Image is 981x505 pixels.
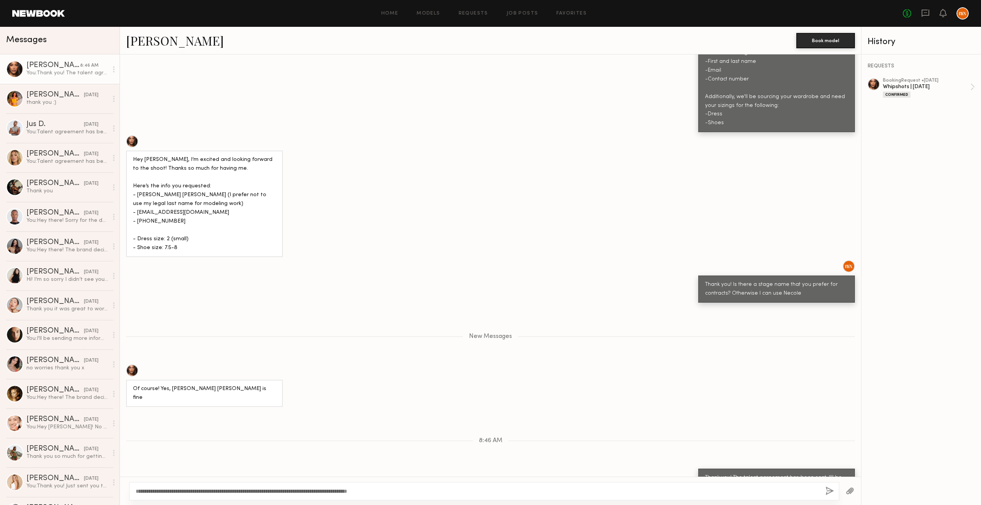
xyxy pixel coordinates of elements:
[883,83,970,90] div: Whipshots | [DATE]
[26,416,84,423] div: [PERSON_NAME]
[26,268,84,276] div: [PERSON_NAME]
[796,37,855,43] a: Book model
[84,92,98,99] div: [DATE]
[26,62,80,69] div: [PERSON_NAME]
[26,453,108,460] div: Thank you so much for getting back to me!
[883,78,970,83] div: booking Request • [DATE]
[26,69,108,77] div: You: Thank you! The talent agreement has been sent. I'll be following up later in the week with m...
[469,333,512,340] span: New Messages
[26,128,108,136] div: You: Talent agreement has been sent! Looking forward to working together.
[26,364,108,372] div: no worries thank you x
[133,385,276,402] div: Of course! Yes, [PERSON_NAME] [PERSON_NAME] is fine
[883,92,910,98] div: Confirmed
[26,158,108,165] div: You: Talent agreement has been sent! Looking forward to working together.
[26,445,84,453] div: [PERSON_NAME]
[26,246,108,254] div: You: Hey there! The brand decided to move forward with a different model, but we will keep you on...
[84,387,98,394] div: [DATE]
[84,357,98,364] div: [DATE]
[26,335,108,342] div: You: I'll be sending more information [DATE]. Have a great rest of your week!
[26,150,84,158] div: [PERSON_NAME]
[705,13,848,128] div: Hey [PERSON_NAME], my name is [PERSON_NAME] and I am the lead creative on the project for Whipsho...
[84,239,98,246] div: [DATE]
[26,394,108,401] div: You: Hey there! The brand decided to move forward with a different model, but we will keep you on...
[26,423,108,431] div: You: Hey [PERSON_NAME]! No worries at all. The brand decided to move forward with a different mod...
[507,11,538,16] a: Job Posts
[459,11,488,16] a: Requests
[26,239,84,246] div: [PERSON_NAME]
[556,11,587,16] a: Favorites
[84,269,98,276] div: [DATE]
[26,217,108,224] div: You: Hey there! Sorry for the delay. The brand decided to move forward with a different model, bu...
[6,36,47,44] span: Messages
[381,11,399,16] a: Home
[26,99,108,106] div: thank you :)
[126,32,224,49] a: [PERSON_NAME]
[868,64,975,69] div: REQUESTS
[26,276,108,283] div: Hi! I’m so sorry I didn’t see your request in June as I was out of the country! If the opportunit...
[133,156,276,252] div: Hey [PERSON_NAME], I’m excited and looking forward to the shoot! Thanks so much for having me. He...
[84,298,98,305] div: [DATE]
[26,121,84,128] div: Jus D.
[705,280,848,298] div: Thank you! Is there a stage name that you prefer for contracts? Otherwise I can use Necole
[84,180,98,187] div: [DATE]
[26,180,84,187] div: [PERSON_NAME]
[84,446,98,453] div: [DATE]
[84,151,98,158] div: [DATE]
[479,438,502,444] span: 8:46 AM
[26,187,108,195] div: Thank you
[705,474,848,491] div: Thank you! The talent agreement has been sent. I'll be following up later in the week with more i...
[26,482,108,490] div: You: Thank you! Just sent you the talent agreement. I'll follow up soon with the call sheet and m...
[26,386,84,394] div: [PERSON_NAME]
[84,475,98,482] div: [DATE]
[26,305,108,313] div: Thank you it was great to work with you guys
[796,33,855,48] button: Book model
[84,121,98,128] div: [DATE]
[26,475,84,482] div: [PERSON_NAME]
[26,327,84,335] div: [PERSON_NAME]
[26,298,84,305] div: [PERSON_NAME]
[26,357,84,364] div: [PERSON_NAME]
[26,209,84,217] div: [PERSON_NAME]
[417,11,440,16] a: Models
[868,38,975,46] div: History
[883,78,975,98] a: bookingRequest •[DATE]Whipshots | [DATE]Confirmed
[84,210,98,217] div: [DATE]
[80,62,98,69] div: 8:46 AM
[84,416,98,423] div: [DATE]
[26,91,84,99] div: [PERSON_NAME]
[84,328,98,335] div: [DATE]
